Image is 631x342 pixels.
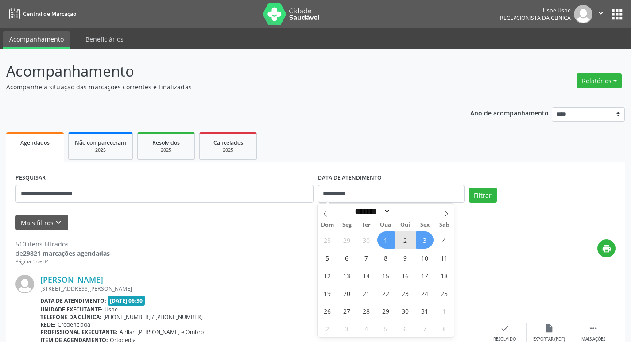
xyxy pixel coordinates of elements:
[318,222,337,228] span: Dom
[470,107,549,118] p: Ano de acompanhamento
[397,302,414,319] span: Outubro 30, 2025
[500,323,510,333] i: check
[416,320,434,337] span: Novembro 7, 2025
[469,188,497,203] button: Filtrar
[75,139,126,146] span: Não compareceram
[397,267,414,284] span: Outubro 16, 2025
[397,320,414,337] span: Novembro 6, 2025
[15,258,110,265] div: Página 1 de 34
[436,302,453,319] span: Novembro 1, 2025
[397,231,414,249] span: Outubro 2, 2025
[319,267,336,284] span: Outubro 12, 2025
[602,244,612,254] i: print
[318,171,382,185] label: DATA DE ATENDIMENTO
[377,249,395,266] span: Outubro 8, 2025
[40,285,483,292] div: [STREET_ADDRESS][PERSON_NAME]
[319,320,336,337] span: Novembro 2, 2025
[377,320,395,337] span: Novembro 5, 2025
[574,5,592,23] img: img
[377,267,395,284] span: Outubro 15, 2025
[15,215,68,231] button: Mais filtroskeyboard_arrow_down
[20,139,50,146] span: Agendados
[23,10,76,18] span: Central de Marcação
[338,267,356,284] span: Outubro 13, 2025
[6,7,76,21] a: Central de Marcação
[397,249,414,266] span: Outubro 9, 2025
[15,239,110,249] div: 510 itens filtrados
[358,249,375,266] span: Outubro 7, 2025
[15,275,34,293] img: img
[416,249,434,266] span: Outubro 10, 2025
[6,82,439,92] p: Acompanhe a situação das marcações correntes e finalizadas
[338,249,356,266] span: Outubro 6, 2025
[376,222,395,228] span: Qua
[337,222,356,228] span: Seg
[356,222,376,228] span: Ter
[75,147,126,154] div: 2025
[338,284,356,302] span: Outubro 20, 2025
[391,207,420,216] input: Year
[213,139,243,146] span: Cancelados
[358,231,375,249] span: Setembro 30, 2025
[3,31,70,49] a: Acompanhamento
[40,306,103,313] b: Unidade executante:
[23,249,110,257] strong: 29821 marcações agendadas
[416,267,434,284] span: Outubro 17, 2025
[588,323,598,333] i: 
[6,60,439,82] p: Acompanhamento
[338,231,356,249] span: Setembro 29, 2025
[58,321,90,328] span: Credenciada
[500,7,571,14] div: Uspe Uspe
[434,222,454,228] span: Sáb
[358,284,375,302] span: Outubro 21, 2025
[105,306,118,313] span: Uspe
[436,320,453,337] span: Novembro 8, 2025
[152,139,180,146] span: Resolvidos
[500,14,571,22] span: Recepcionista da clínica
[103,313,203,321] span: [PHONE_NUMBER] / [PHONE_NUMBER]
[416,231,434,249] span: Outubro 3, 2025
[144,147,188,154] div: 2025
[377,231,395,249] span: Outubro 1, 2025
[338,320,356,337] span: Novembro 3, 2025
[319,249,336,266] span: Outubro 5, 2025
[40,297,106,304] b: Data de atendimento:
[415,222,434,228] span: Sex
[40,321,56,328] b: Rede:
[377,284,395,302] span: Outubro 22, 2025
[338,302,356,319] span: Outubro 27, 2025
[377,302,395,319] span: Outubro 29, 2025
[597,239,616,257] button: print
[436,249,453,266] span: Outubro 11, 2025
[40,328,118,336] b: Profissional executante:
[436,284,453,302] span: Outubro 25, 2025
[352,207,391,216] select: Month
[358,267,375,284] span: Outubro 14, 2025
[416,284,434,302] span: Outubro 24, 2025
[609,7,625,22] button: apps
[395,222,415,228] span: Qui
[436,231,453,249] span: Outubro 4, 2025
[436,267,453,284] span: Outubro 18, 2025
[596,8,606,18] i: 
[592,5,609,23] button: 
[319,284,336,302] span: Outubro 19, 2025
[79,31,130,47] a: Beneficiários
[397,284,414,302] span: Outubro 23, 2025
[40,275,103,284] a: [PERSON_NAME]
[15,171,46,185] label: PESQUISAR
[108,296,145,306] span: [DATE] 06:30
[319,302,336,319] span: Outubro 26, 2025
[577,73,622,88] button: Relatórios
[358,320,375,337] span: Novembro 4, 2025
[15,249,110,258] div: de
[120,328,204,336] span: Airllan [PERSON_NAME] e Ombro
[54,218,63,227] i: keyboard_arrow_down
[544,323,554,333] i: insert_drive_file
[40,313,101,321] b: Telefone da clínica:
[358,302,375,319] span: Outubro 28, 2025
[206,147,250,154] div: 2025
[319,231,336,249] span: Setembro 28, 2025
[416,302,434,319] span: Outubro 31, 2025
